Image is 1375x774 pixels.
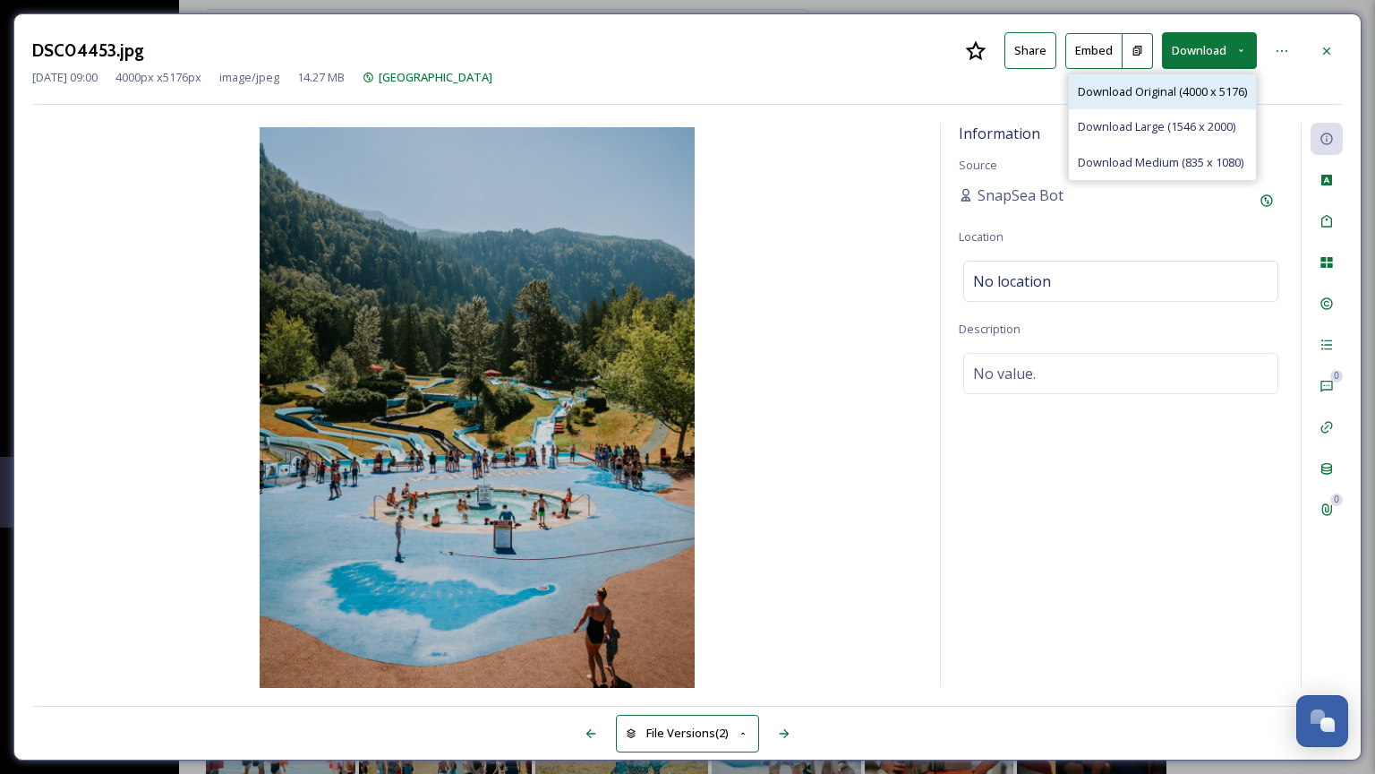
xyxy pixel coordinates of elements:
div: 0 [1330,370,1343,383]
span: Description [959,321,1021,337]
span: Download Medium (835 x 1080) [1078,154,1243,171]
span: No value. [973,363,1036,384]
span: image/jpeg [219,69,279,86]
span: 14.27 MB [297,69,345,86]
span: Download Original (4000 x 5176) [1078,83,1247,100]
span: SnapSea Bot [978,185,1063,206]
span: Download Large (1546 x 2000) [1078,118,1235,135]
button: Embed [1065,33,1123,69]
span: [DATE] 09:00 [32,69,98,86]
span: Source [959,157,997,173]
button: Download [1162,32,1257,69]
h3: DSC04453.jpg [32,38,144,64]
button: Share [1004,32,1056,69]
span: Information [959,124,1040,143]
img: Py5bC3IF0hwAAAAAAAAMzQDSC04453.jpg [32,127,922,692]
div: 0 [1330,494,1343,506]
button: Open Chat [1296,695,1348,747]
button: File Versions(2) [616,715,759,752]
span: [GEOGRAPHIC_DATA] [379,69,492,85]
span: Location [959,228,1003,245]
span: No location [973,271,1051,292]
span: 4000 px x 5176 px [115,69,201,86]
